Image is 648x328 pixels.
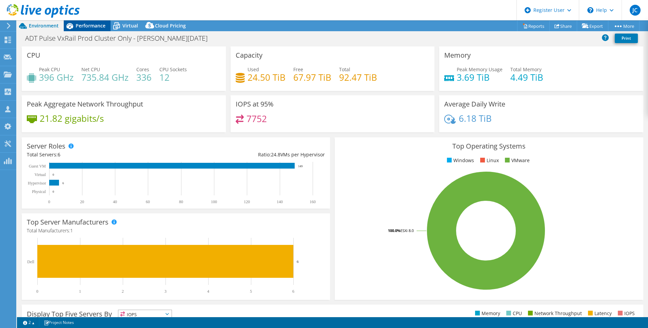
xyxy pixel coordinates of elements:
[339,66,350,73] span: Total
[236,100,274,108] h3: IOPS at 95%
[526,310,582,317] li: Network Throughput
[159,74,187,81] h4: 12
[136,66,149,73] span: Cores
[36,289,38,294] text: 0
[58,151,60,158] span: 6
[27,100,143,108] h3: Peak Aggregate Network Throughput
[29,22,59,29] span: Environment
[28,181,46,186] text: Hypervisor
[76,22,105,29] span: Performance
[53,173,54,176] text: 0
[616,310,635,317] li: IOPS
[478,157,499,164] li: Linux
[244,199,250,204] text: 120
[27,142,65,150] h3: Server Roles
[457,74,503,81] h4: 3.69 TiB
[81,66,100,73] span: Net CPU
[35,172,46,177] text: Virtual
[292,289,294,294] text: 6
[248,66,259,73] span: Used
[146,199,150,204] text: 60
[517,21,550,31] a: Reports
[615,34,638,43] a: Print
[577,21,608,31] a: Export
[549,21,577,31] a: Share
[81,74,129,81] h4: 735.84 GHz
[53,190,54,193] text: 0
[122,22,138,29] span: Virtual
[27,259,34,264] text: Dell
[39,66,60,73] span: Peak CPU
[587,7,593,13] svg: \n
[27,52,40,59] h3: CPU
[250,289,252,294] text: 5
[293,74,331,81] h4: 67.97 TiB
[155,22,186,29] span: Cloud Pricing
[62,181,64,185] text: 6
[136,74,152,81] h4: 336
[310,199,316,204] text: 160
[400,228,414,233] tspan: ESXi 8.0
[248,74,286,81] h4: 24.50 TiB
[32,189,46,194] text: Physical
[236,52,262,59] h3: Capacity
[29,164,46,169] text: Guest VM
[27,227,325,234] h4: Total Manufacturers:
[113,199,117,204] text: 40
[298,165,303,168] text: 149
[48,199,50,204] text: 0
[164,289,166,294] text: 3
[293,66,303,73] span: Free
[505,310,522,317] li: CPU
[27,218,109,226] h3: Top Server Manufacturers
[503,157,530,164] li: VMware
[277,199,283,204] text: 140
[39,74,74,81] h4: 396 GHz
[444,100,505,108] h3: Average Daily Write
[388,228,400,233] tspan: 100.0%
[271,151,280,158] span: 24.8
[79,289,81,294] text: 1
[586,310,612,317] li: Latency
[207,289,209,294] text: 4
[70,227,73,234] span: 1
[608,21,640,31] a: More
[27,151,176,158] div: Total Servers:
[18,318,39,327] a: 2
[445,157,474,164] li: Windows
[118,310,172,318] span: IOPS
[458,115,491,122] h4: 6.18 TiB
[122,289,124,294] text: 2
[211,199,217,204] text: 100
[159,66,187,73] span: CPU Sockets
[247,115,267,122] h4: 7752
[630,5,641,16] span: JC
[22,35,218,42] h1: ADT Pulse VxRail Prod Cluster Only - [PERSON_NAME][DATE]
[339,74,377,81] h4: 92.47 TiB
[297,259,299,264] text: 6
[179,199,183,204] text: 80
[510,74,543,81] h4: 4.49 TiB
[473,310,500,317] li: Memory
[457,66,503,73] span: Peak Memory Usage
[444,52,471,59] h3: Memory
[80,199,84,204] text: 20
[510,66,542,73] span: Total Memory
[340,142,638,150] h3: Top Operating Systems
[39,318,79,327] a: Project Notes
[176,151,325,158] div: Ratio: VMs per Hypervisor
[40,115,104,122] h4: 21.82 gigabits/s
